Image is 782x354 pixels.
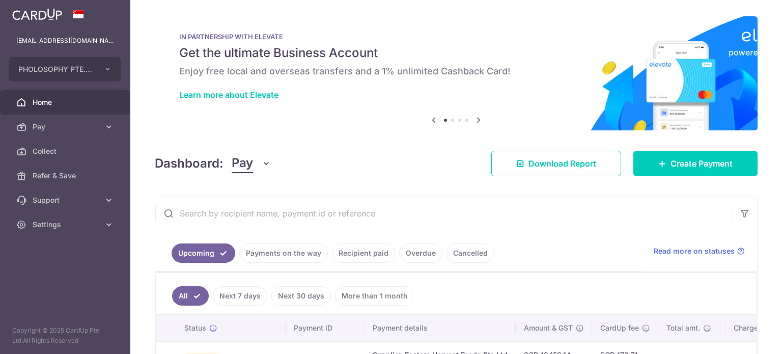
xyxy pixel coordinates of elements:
[33,171,100,181] span: Refer & Save
[232,154,253,173] span: Pay
[33,220,100,230] span: Settings
[179,33,733,41] p: IN PARTNERSHIP WITH ELEVATE
[33,146,100,156] span: Collect
[179,65,733,77] h6: Enjoy free local and overseas transfers and a 1% unlimited Cashback Card!
[654,246,735,256] span: Read more on statuses
[671,157,733,170] span: Create Payment
[33,195,100,205] span: Support
[335,286,414,306] a: More than 1 month
[332,243,395,263] a: Recipient paid
[286,315,365,341] th: Payment ID
[184,323,206,333] span: Status
[179,90,278,100] a: Learn more about Elevate
[654,246,745,256] a: Read more on statuses
[717,323,772,349] iframe: Opens a widget where you can find more information
[155,16,758,130] img: Renovation banner
[155,197,733,230] input: Search by recipient name, payment id or reference
[239,243,328,263] a: Payments on the way
[491,151,621,176] a: Download Report
[524,323,573,333] span: Amount & GST
[633,151,758,176] a: Create Payment
[232,154,271,173] button: Pay
[213,286,267,306] a: Next 7 days
[9,57,121,81] button: PHOLOSOPHY PTE. LTD.
[666,323,700,333] span: Total amt.
[172,286,209,306] a: All
[179,45,733,61] h5: Get the ultimate Business Account
[271,286,331,306] a: Next 30 days
[528,157,596,170] span: Download Report
[18,64,94,74] span: PHOLOSOPHY PTE. LTD.
[33,97,100,107] span: Home
[365,315,516,341] th: Payment details
[33,122,100,132] span: Pay
[399,243,442,263] a: Overdue
[600,323,639,333] span: CardUp fee
[12,8,62,20] img: CardUp
[734,323,775,333] span: Charge date
[16,36,114,46] p: [EMAIL_ADDRESS][DOMAIN_NAME]
[155,154,224,173] h4: Dashboard:
[446,243,494,263] a: Cancelled
[172,243,235,263] a: Upcoming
